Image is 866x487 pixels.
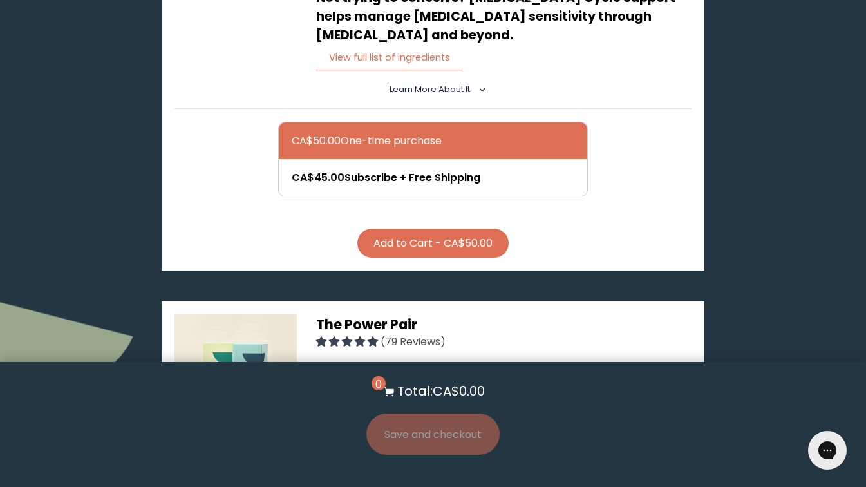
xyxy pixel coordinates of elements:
[357,229,509,258] button: Add to Cart - CA$50.00
[316,334,381,349] span: 4.92 stars
[802,426,853,474] iframe: Gorgias live chat messenger
[366,414,500,455] button: Save and checkout
[316,44,463,71] button: View full list of ingredients
[397,381,485,401] p: Total: CA$0.00
[390,84,476,95] summary: Learn More About it <
[474,86,485,93] i: <
[381,334,446,349] span: (79 Reviews)
[174,314,297,437] img: thumbnail image
[372,376,386,390] span: 0
[316,315,417,334] span: The Power Pair
[390,84,470,95] span: Learn More About it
